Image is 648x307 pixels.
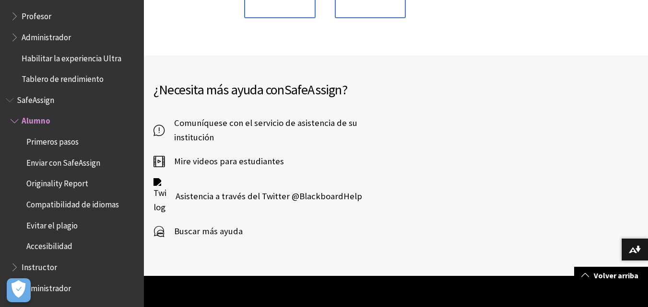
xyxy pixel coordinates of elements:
a: Buscar más ayuda [153,224,243,239]
span: Originality Report [26,176,88,189]
img: Twitter logo [153,178,166,215]
span: Habilitar la experiencia Ultra [22,50,121,63]
a: Comuníquese con el servicio de asistencia de su institución [153,116,375,145]
span: Profesor [22,8,51,21]
span: Compatibilidad de idiomas [26,196,119,209]
span: Accesibilidad [26,239,72,251]
span: Alumno [22,113,50,126]
nav: Book outline for Blackboard SafeAssign [6,92,138,296]
span: Buscar más ayuda [165,224,243,239]
span: Asistencia a través del Twitter @BlackboardHelp [166,189,362,204]
span: SafeAssign [17,92,54,105]
h2: ¿Necesita más ayuda con ? [153,80,396,100]
span: SafeAssign [284,81,342,98]
span: Administrador [22,29,71,42]
a: Twitter logo Asistencia a través del Twitter @BlackboardHelp [153,178,362,215]
span: Primeros pasos [26,134,79,147]
span: Evitar el plagio [26,217,78,230]
button: Abrir preferencias [7,278,31,302]
a: Volver arriba [574,267,648,284]
span: Comuníquese con el servicio de asistencia de su institución [165,116,375,145]
span: Instructor [22,259,57,272]
span: Tablero de rendimiento [22,71,104,84]
span: Mire videos para estudiantes [165,154,284,169]
span: Enviar con SafeAssign [26,155,100,168]
span: Administrador [22,280,71,293]
a: Mire videos para estudiantes [153,154,284,169]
